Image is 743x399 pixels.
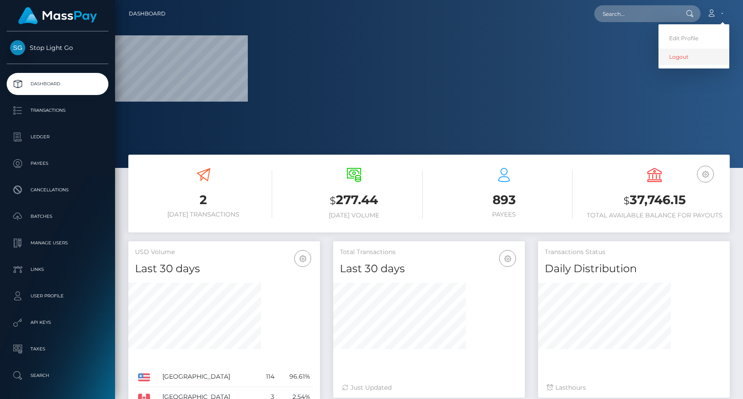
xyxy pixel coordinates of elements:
[138,373,150,381] img: US.png
[10,157,105,170] p: Payees
[10,130,105,144] p: Ledger
[7,126,108,148] a: Ledger
[7,152,108,175] a: Payees
[340,248,518,257] h5: Total Transactions
[10,183,105,197] p: Cancellations
[135,261,313,277] h4: Last 30 days
[10,236,105,250] p: Manage Users
[135,191,272,209] h3: 2
[545,248,723,257] h5: Transactions Status
[436,191,573,209] h3: 893
[7,338,108,360] a: Taxes
[658,49,729,65] a: Logout
[285,191,423,209] h3: 277.44
[18,7,97,24] img: MassPay Logo
[285,212,423,219] h6: [DATE] Volume
[7,232,108,254] a: Manage Users
[258,367,277,387] td: 114
[547,383,721,392] div: Last hours
[10,342,105,356] p: Taxes
[658,30,729,46] a: Edit Profile
[330,194,336,207] small: $
[10,289,105,303] p: User Profile
[7,44,108,52] span: Stop Light Go
[10,316,105,329] p: API Keys
[7,205,108,228] a: Batches
[135,248,313,257] h5: USD Volume
[7,365,108,387] a: Search
[159,367,258,387] td: [GEOGRAPHIC_DATA]
[7,285,108,307] a: User Profile
[10,40,25,55] img: Stop Light Go
[7,312,108,334] a: API Keys
[342,383,516,392] div: Just Updated
[277,367,313,387] td: 96.61%
[10,369,105,382] p: Search
[594,5,678,22] input: Search...
[545,261,723,277] h4: Daily Distribution
[10,210,105,223] p: Batches
[7,73,108,95] a: Dashboard
[586,191,723,209] h3: 37,746.15
[129,4,166,23] a: Dashboard
[7,99,108,122] a: Transactions
[10,77,105,91] p: Dashboard
[7,258,108,281] a: Links
[10,263,105,276] p: Links
[135,211,272,218] h6: [DATE] Transactions
[10,104,105,117] p: Transactions
[436,211,573,218] h6: Payees
[586,212,723,219] h6: Total Available Balance for Payouts
[7,179,108,201] a: Cancellations
[340,261,518,277] h4: Last 30 days
[624,194,630,207] small: $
